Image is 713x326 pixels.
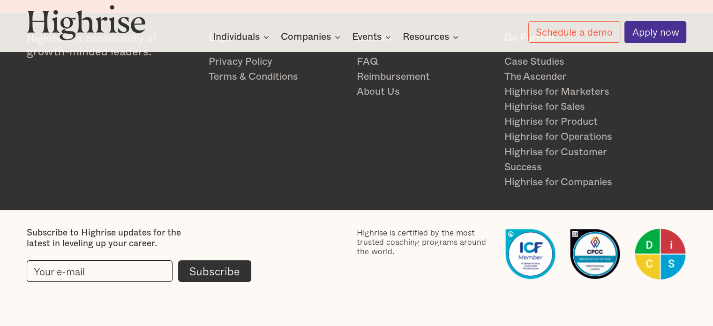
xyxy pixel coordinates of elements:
form: current-footer-subscribe-form [27,260,251,282]
div: Events [352,31,394,43]
a: Terms & Conditions [209,69,345,84]
div: Resources [403,31,461,43]
div: Companies [281,31,331,43]
div: Resources [403,31,449,43]
a: Highrise for Operations [504,129,641,144]
a: Apply now [624,21,686,43]
a: Reimbursement [357,69,494,84]
img: Highrise logo [27,5,146,41]
a: About Us [357,84,494,99]
div: Companies [281,31,343,43]
a: The Ascender [504,69,641,84]
a: FAQ [357,54,494,69]
div: Events [352,31,382,43]
a: Schedule a demo [528,21,620,43]
a: Case Studies [504,54,641,69]
a: Highrise for Marketers [504,84,641,99]
a: Highrise for Companies [504,175,641,190]
div: Highrise is certified by the most trusted coaching programs around the world. [357,228,494,257]
div: Individuals [213,31,272,43]
input: Your e-mail [27,260,173,282]
a: Highrise for Product [504,114,641,129]
a: Highrise for Customer Success [504,145,641,175]
div: Individuals [213,31,260,43]
input: Subscribe [178,260,251,282]
div: Subscribe to Highrise updates for the latest in leveling up your career. [27,228,205,250]
a: Privacy Policy [209,54,345,69]
a: Highrise for Sales [504,99,641,114]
